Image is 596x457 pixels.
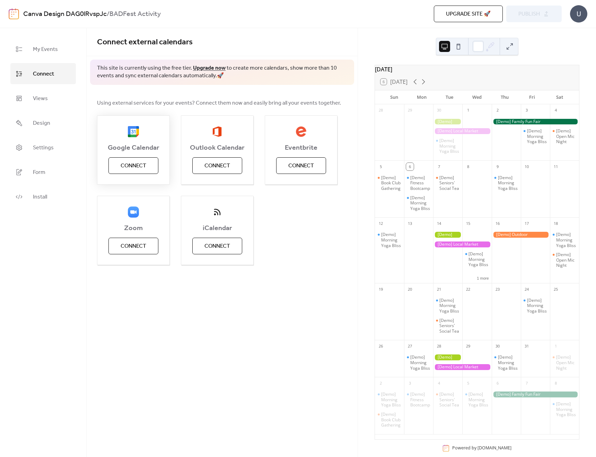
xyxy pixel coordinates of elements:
[10,38,76,60] a: My Events
[494,379,501,387] div: 6
[439,298,459,314] div: [Demo] Morning Yoga Bliss
[552,379,560,387] div: 8
[375,392,404,408] div: [Demo] Morning Yoga Bliss
[204,242,230,251] span: Connect
[10,88,76,109] a: Views
[556,232,576,248] div: [Demo] Morning Yoga Bliss
[377,342,385,350] div: 26
[377,107,385,114] div: 28
[193,63,226,73] a: Upgrade now
[477,445,511,451] a: [DOMAIN_NAME]
[97,64,347,80] span: This site is currently using the free tier. to create more calendars, show more than 10 events an...
[433,298,462,314] div: [Demo] Morning Yoga Bliss
[433,119,462,125] div: [Demo] Gardening Workshop
[492,175,521,191] div: [Demo] Morning Yoga Bliss
[404,354,433,371] div: [Demo] Morning Yoga Bliss
[439,138,459,154] div: [Demo] Morning Yoga Bliss
[410,392,430,408] div: [Demo] Fitness Bootcamp
[121,242,146,251] span: Connect
[404,392,433,408] div: [Demo] Fitness Bootcamp
[433,232,462,238] div: [Demo] Gardening Workshop
[435,163,443,170] div: 7
[181,144,253,152] span: Outlook Calendar
[33,44,58,55] span: My Events
[556,128,576,144] div: [Demo] Open Mic Night
[436,90,463,104] div: Tue
[468,392,489,408] div: [Demo] Morning Yoga Bliss
[464,220,472,227] div: 15
[462,392,491,408] div: [Demo] Morning Yoga Bliss
[97,144,169,152] span: Google Calendar
[377,163,385,170] div: 5
[192,157,242,174] button: Connect
[375,175,404,191] div: [Demo] Book Club Gathering
[121,162,146,170] span: Connect
[410,195,430,211] div: [Demo] Morning Yoga Bliss
[492,232,550,238] div: [Demo] Outdoor Adventure Day
[523,342,531,350] div: 31
[433,318,462,334] div: [Demo] Seniors' Social Tea
[381,392,401,408] div: [Demo] Morning Yoga Bliss
[552,220,560,227] div: 18
[128,126,139,137] img: google
[518,90,546,104] div: Fri
[10,112,76,133] a: Design
[435,107,443,114] div: 30
[97,99,341,107] span: Using external services for your events? Connect them now and easily bring all your events together.
[23,8,107,21] a: Canva Design DAG0lRvspJc
[377,220,385,227] div: 12
[192,238,242,254] button: Connect
[404,175,433,191] div: [Demo] Fitness Bootcamp
[380,90,408,104] div: Sun
[435,285,443,293] div: 21
[435,220,443,227] div: 14
[406,379,414,387] div: 3
[464,379,472,387] div: 5
[521,298,550,314] div: [Demo] Morning Yoga Bliss
[406,107,414,114] div: 29
[410,175,430,191] div: [Demo] Fitness Bootcamp
[464,107,472,114] div: 1
[439,318,459,334] div: [Demo] Seniors' Social Tea
[435,379,443,387] div: 4
[406,220,414,227] div: 13
[97,224,169,232] span: Zoom
[33,93,48,104] span: Views
[288,162,314,170] span: Connect
[494,163,501,170] div: 9
[527,128,547,144] div: [Demo] Morning Yoga Bliss
[491,90,518,104] div: Thu
[523,379,531,387] div: 7
[10,63,76,84] a: Connect
[10,137,76,158] a: Settings
[406,163,414,170] div: 6
[464,342,472,350] div: 29
[523,220,531,227] div: 17
[433,392,462,408] div: [Demo] Seniors' Social Tea
[556,354,576,371] div: [Demo] Open Mic Night
[212,206,223,218] img: ical
[550,354,579,371] div: [Demo] Open Mic Night
[556,252,576,268] div: [Demo] Open Mic Night
[381,412,401,428] div: [Demo] Book Club Gathering
[523,163,531,170] div: 10
[446,10,491,18] span: Upgrade site 🚀
[433,354,462,360] div: [Demo] Gardening Workshop
[107,8,109,21] b: /
[108,238,158,254] button: Connect
[381,175,401,191] div: [Demo] Book Club Gathering
[377,285,385,293] div: 19
[498,354,518,371] div: [Demo] Morning Yoga Bliss
[498,175,518,191] div: [Demo] Morning Yoga Bliss
[296,126,307,137] img: eventbrite
[10,186,76,207] a: Install
[494,342,501,350] div: 30
[462,251,491,267] div: [Demo] Morning Yoga Bliss
[523,285,531,293] div: 24
[204,162,230,170] span: Connect
[433,138,462,154] div: [Demo] Morning Yoga Bliss
[468,251,489,267] div: [Demo] Morning Yoga Bliss
[408,90,436,104] div: Mon
[33,142,54,153] span: Settings
[128,206,139,218] img: zoom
